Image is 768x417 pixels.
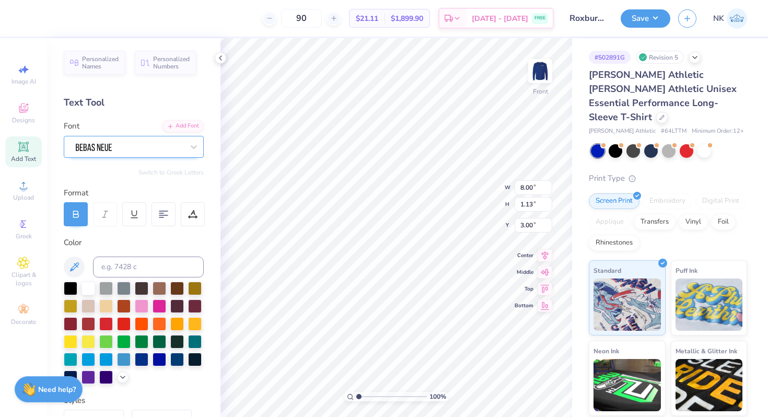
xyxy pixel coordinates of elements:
[594,359,661,411] img: Neon Ink
[12,116,35,124] span: Designs
[676,279,743,331] img: Puff Ink
[162,120,204,132] div: Add Font
[676,265,697,276] span: Puff Ink
[534,15,545,22] span: FREE
[643,193,692,209] div: Embroidery
[589,235,639,251] div: Rhinestones
[636,51,684,64] div: Revision 5
[356,13,378,24] span: $21.11
[727,8,747,29] img: Nasrullah Khan
[11,77,36,86] span: Image AI
[64,187,205,199] div: Format
[515,285,533,293] span: Top
[11,318,36,326] span: Decorate
[5,271,42,287] span: Clipart & logos
[138,168,204,177] button: Switch to Greek Letters
[530,61,551,82] img: Front
[711,214,736,230] div: Foil
[93,257,204,277] input: e.g. 7428 c
[589,172,747,184] div: Print Type
[16,232,32,240] span: Greek
[692,127,744,136] span: Minimum Order: 12 +
[594,279,661,331] img: Standard
[594,265,621,276] span: Standard
[589,193,639,209] div: Screen Print
[713,13,724,25] span: NK
[429,392,446,401] span: 100 %
[713,8,747,29] a: NK
[82,55,119,70] span: Personalized Names
[64,120,79,132] label: Font
[281,9,322,28] input: – –
[472,13,528,24] span: [DATE] - [DATE]
[64,96,204,110] div: Text Tool
[533,87,548,96] div: Front
[153,55,190,70] span: Personalized Numbers
[38,385,76,395] strong: Need help?
[589,68,737,123] span: [PERSON_NAME] Athletic [PERSON_NAME] Athletic Unisex Essential Performance Long-Sleeve T-Shirt
[64,237,204,249] div: Color
[589,51,631,64] div: # 502891G
[676,345,737,356] span: Metallic & Glitter Ink
[589,127,656,136] span: [PERSON_NAME] Athletic
[594,345,619,356] span: Neon Ink
[13,193,34,202] span: Upload
[621,9,670,28] button: Save
[391,13,423,24] span: $1,899.90
[515,302,533,309] span: Bottom
[562,8,613,29] input: Untitled Design
[695,193,746,209] div: Digital Print
[634,214,676,230] div: Transfers
[64,395,204,407] div: Styles
[676,359,743,411] img: Metallic & Glitter Ink
[661,127,686,136] span: # 64LTTM
[515,269,533,276] span: Middle
[589,214,631,230] div: Applique
[11,155,36,163] span: Add Text
[679,214,708,230] div: Vinyl
[515,252,533,259] span: Center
